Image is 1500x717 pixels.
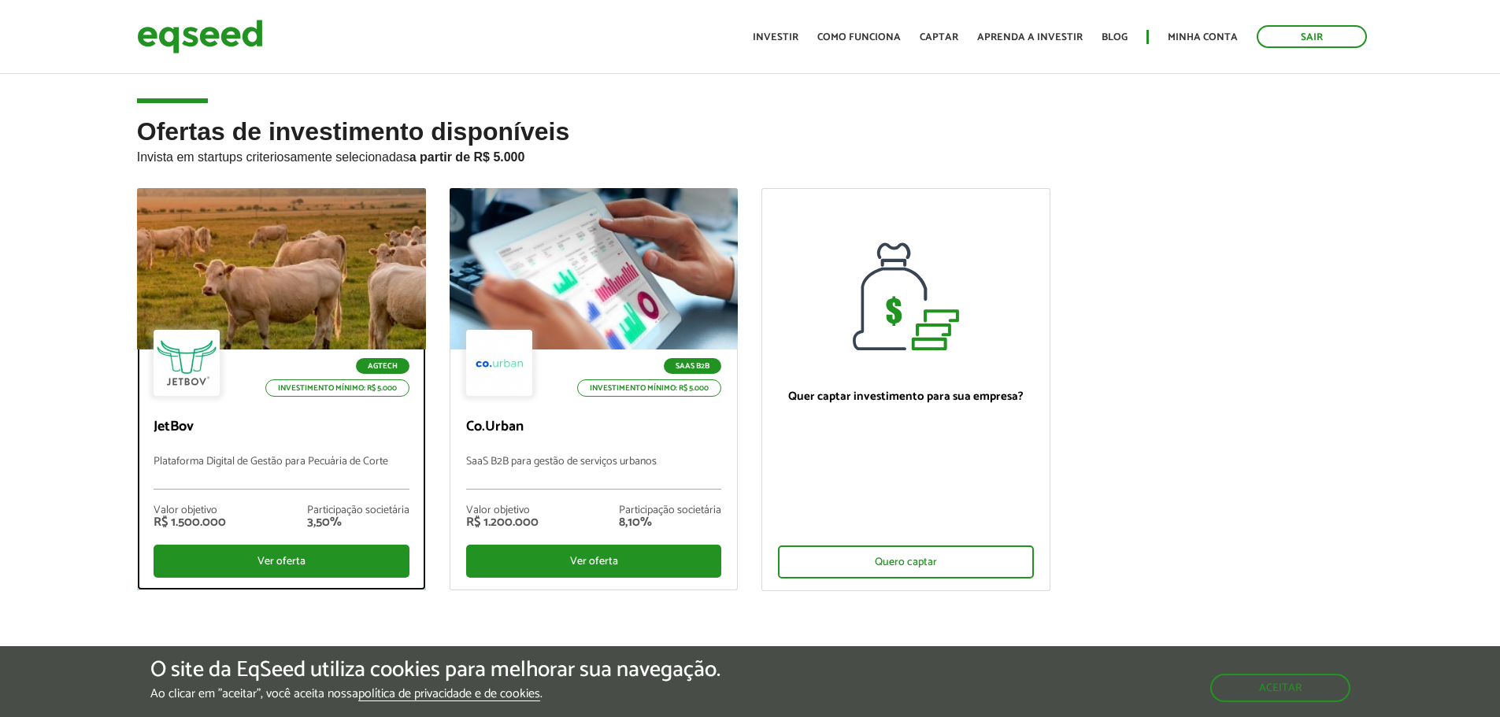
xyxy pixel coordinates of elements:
[977,32,1083,43] a: Aprenda a investir
[1102,32,1128,43] a: Blog
[466,545,722,578] div: Ver oferta
[150,658,720,682] h5: O site da EqSeed utiliza cookies para melhorar sua navegação.
[154,419,409,436] p: JetBov
[753,32,798,43] a: Investir
[1257,25,1367,48] a: Sair
[154,505,226,516] div: Valor objetivo
[920,32,958,43] a: Captar
[450,188,739,590] a: SaaS B2B Investimento mínimo: R$ 5.000 Co.Urban SaaS B2B para gestão de serviços urbanos Valor ob...
[154,456,409,490] p: Plataforma Digital de Gestão para Pecuária de Corte
[761,188,1050,591] a: Quer captar investimento para sua empresa? Quero captar
[356,358,409,374] p: Agtech
[154,545,409,578] div: Ver oferta
[358,688,540,701] a: política de privacidade e de cookies
[137,16,263,57] img: EqSeed
[817,32,901,43] a: Como funciona
[466,419,722,436] p: Co.Urban
[137,118,1364,188] h2: Ofertas de investimento disponíveis
[137,188,426,590] a: Agtech Investimento mínimo: R$ 5.000 JetBov Plataforma Digital de Gestão para Pecuária de Corte V...
[1168,32,1238,43] a: Minha conta
[265,379,409,397] p: Investimento mínimo: R$ 5.000
[778,545,1034,578] div: Quero captar
[664,358,721,374] p: SaaS B2B
[154,516,226,529] div: R$ 1.500.000
[466,505,539,516] div: Valor objetivo
[150,686,720,701] p: Ao clicar em "aceitar", você aceita nossa .
[619,516,721,529] div: 8,10%
[778,390,1034,404] p: Quer captar investimento para sua empresa?
[466,516,539,529] div: R$ 1.200.000
[577,379,721,397] p: Investimento mínimo: R$ 5.000
[619,505,721,516] div: Participação societária
[409,150,525,164] strong: a partir de R$ 5.000
[466,456,722,490] p: SaaS B2B para gestão de serviços urbanos
[1210,674,1350,702] button: Aceitar
[307,516,409,529] div: 3,50%
[137,146,1364,164] p: Invista em startups criteriosamente selecionadas
[307,505,409,516] div: Participação societária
